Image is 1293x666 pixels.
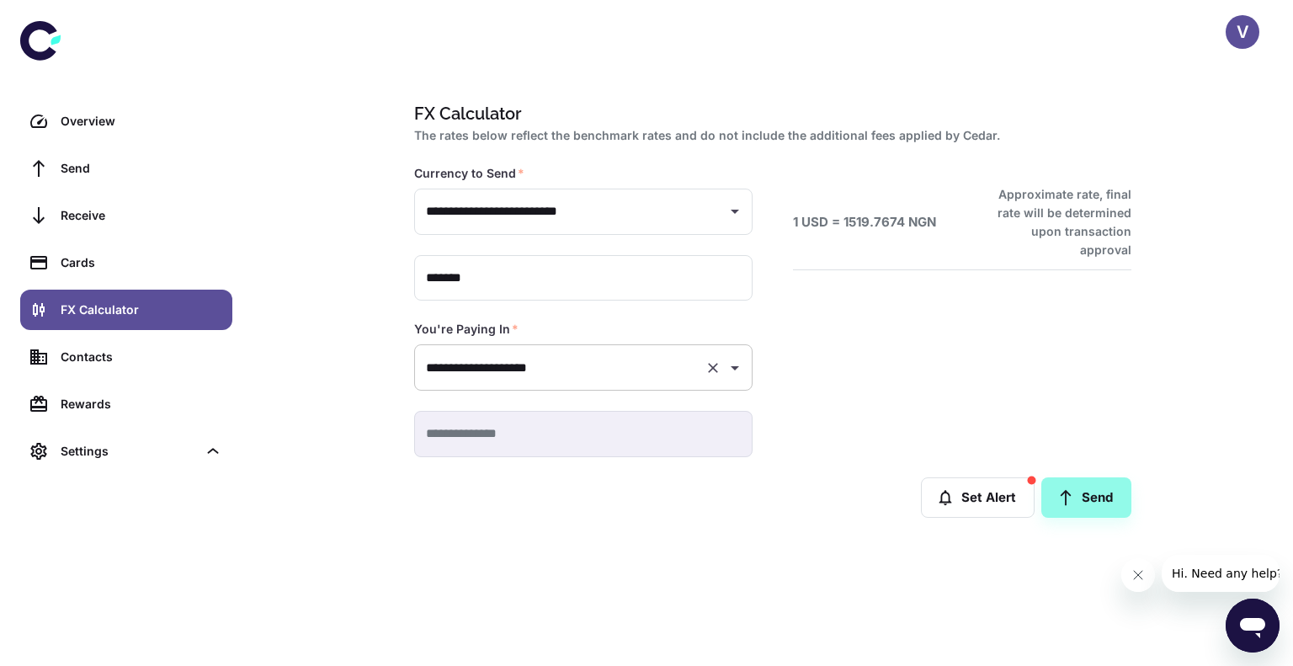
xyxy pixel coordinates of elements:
[61,395,222,413] div: Rewards
[1041,477,1131,518] a: Send
[61,206,222,225] div: Receive
[20,337,232,377] a: Contacts
[1121,558,1155,592] iframe: Close message
[20,290,232,330] a: FX Calculator
[20,195,232,236] a: Receive
[20,384,232,424] a: Rewards
[20,148,232,189] a: Send
[61,159,222,178] div: Send
[921,477,1035,518] button: Set Alert
[701,356,725,380] button: Clear
[10,12,121,25] span: Hi. Need any help?
[979,185,1131,259] h6: Approximate rate, final rate will be determined upon transaction approval
[1226,599,1280,653] iframe: Button to launch messaging window
[1226,15,1259,49] button: V
[61,348,222,366] div: Contacts
[723,200,747,223] button: Open
[414,101,1125,126] h1: FX Calculator
[414,165,524,182] label: Currency to Send
[61,442,197,461] div: Settings
[61,253,222,272] div: Cards
[61,301,222,319] div: FX Calculator
[723,356,747,380] button: Open
[1162,555,1280,592] iframe: Message from company
[61,112,222,131] div: Overview
[793,213,936,232] h6: 1 USD = 1519.7674 NGN
[20,101,232,141] a: Overview
[20,431,232,472] div: Settings
[414,321,519,338] label: You're Paying In
[20,242,232,283] a: Cards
